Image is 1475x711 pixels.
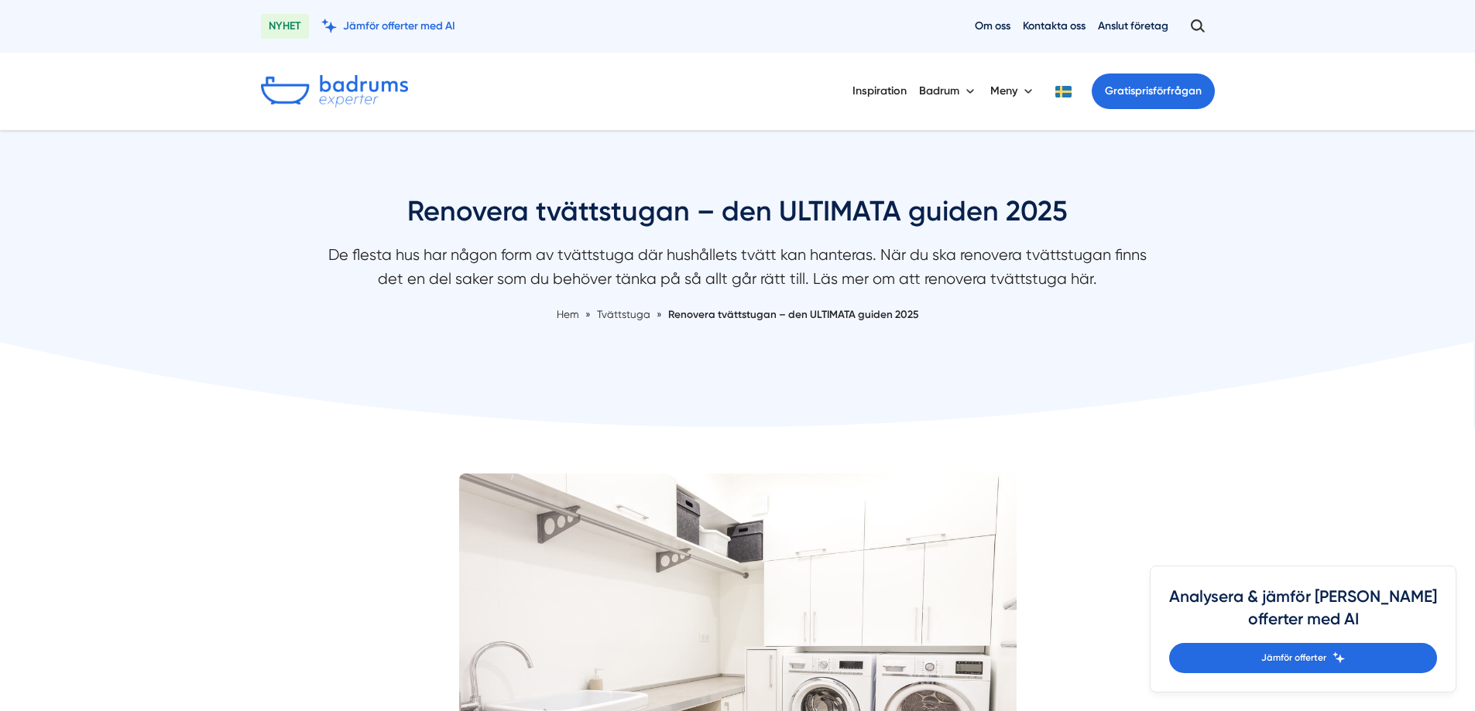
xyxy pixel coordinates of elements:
h1: Renovera tvättstugan – den ULTIMATA guiden 2025 [328,193,1148,243]
button: Meny [990,71,1036,111]
a: Inspiration [852,71,907,111]
a: Gratisprisförfrågan [1092,73,1215,109]
img: Badrumsexperter.se logotyp [261,75,408,108]
button: Badrum [919,71,978,111]
p: De flesta hus har någon form av tvättstuga där hushållets tvätt kan hanteras. När du ska renovera... [328,243,1148,299]
span: Gratis [1105,84,1135,97]
a: Kontakta oss [1023,19,1086,33]
a: Tvättstuga [597,308,653,320]
span: Jämför offerter [1261,651,1326,665]
a: Jämför offerter [1169,643,1437,673]
a: Hem [557,308,579,320]
a: Anslut företag [1098,19,1168,33]
a: Om oss [975,19,1010,33]
h4: Analysera & jämför [PERSON_NAME] offerter med AI [1169,585,1437,643]
span: Tvättstuga [597,308,650,320]
span: » [585,306,591,323]
span: » [657,306,662,323]
nav: Breadcrumb [328,306,1148,323]
span: Jämför offerter med AI [343,19,455,33]
a: Renovera tvättstugan – den ULTIMATA guiden 2025 [668,308,918,320]
span: NYHET [261,14,309,39]
a: Jämför offerter med AI [321,19,455,33]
